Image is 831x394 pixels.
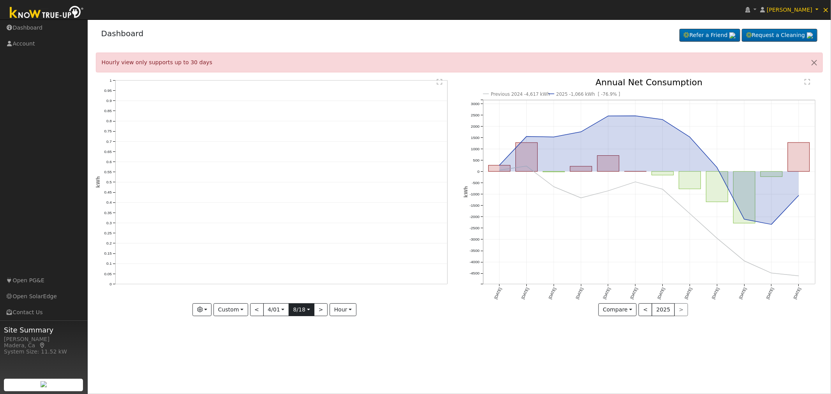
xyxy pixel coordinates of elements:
circle: onclick="" [607,189,610,192]
text: [DATE] [657,287,666,300]
circle: onclick="" [498,169,501,172]
text: 0.8 [106,119,112,123]
span: Site Summary [4,325,83,335]
text: [DATE] [575,287,584,300]
rect: onclick="" [679,171,701,189]
circle: onclick="" [716,237,719,240]
rect: onclick="" [788,142,810,171]
text: -1000 [469,192,480,196]
text: 0.95 [104,88,112,92]
text: 0.7 [106,139,112,143]
button: < [639,303,652,317]
button: < [250,303,264,317]
div: Hourly view only supports up to 30 days [96,53,823,72]
text: 0 [109,282,112,286]
text: [DATE] [684,287,693,300]
circle: onclick="" [661,118,664,121]
circle: onclick="" [552,185,555,188]
text: 0 [477,169,480,174]
text: -1500 [469,203,480,208]
text: 0.35 [104,211,112,215]
rect: onclick="" [734,171,755,223]
circle: onclick="" [743,218,746,221]
text: 0.85 [104,109,112,113]
circle: onclick="" [770,271,773,274]
img: Know True-Up [6,4,88,22]
text: 0.75 [104,129,112,133]
text: -3000 [469,237,480,241]
text: 0.25 [104,231,112,235]
text: 1000 [471,147,480,151]
div: System Size: 11.52 kW [4,348,83,356]
rect: onclick="" [597,155,619,171]
text: 0.45 [104,190,112,194]
text:  [437,79,442,85]
circle: onclick="" [661,188,664,191]
text: [DATE] [793,287,802,300]
text: 0.6 [106,160,112,164]
text: [DATE] [711,287,720,300]
button: Close [806,53,822,72]
text: 500 [473,158,480,162]
a: Refer a Friend [679,29,740,42]
circle: onclick="" [579,196,582,199]
text: Annual Net Consumption [596,77,703,87]
text: 1 [109,78,112,82]
rect: onclick="" [706,171,728,202]
button: 8/18 [289,303,314,317]
text: 0.15 [104,251,112,255]
circle: onclick="" [688,135,692,139]
circle: onclick="" [498,164,501,167]
text: -2000 [469,215,480,219]
img: retrieve [807,32,813,39]
circle: onclick="" [552,135,555,138]
text: 2500 [471,113,480,117]
text: -2500 [469,226,480,230]
text: 0.9 [106,98,112,103]
button: Compare [598,303,637,317]
button: 2025 [652,303,675,317]
text: -4500 [469,271,480,275]
circle: onclick="" [743,259,746,262]
text: kWh [463,186,469,198]
text:  [805,79,810,85]
div: Madera, Ca [4,341,83,350]
text: [DATE] [630,287,639,300]
circle: onclick="" [525,135,528,138]
button: 4/01 [263,303,289,317]
text: 0.2 [106,241,112,245]
text: 3000 [471,101,480,106]
text: 0.65 [104,149,112,153]
circle: onclick="" [797,274,801,278]
circle: onclick="" [716,166,719,169]
text: [DATE] [738,287,747,300]
a: Dashboard [101,29,144,38]
rect: onclick="" [515,142,537,171]
text: 0.1 [106,261,112,266]
circle: onclick="" [797,194,801,197]
text: [DATE] [520,287,529,300]
text: [DATE] [602,287,611,300]
rect: onclick="" [543,171,565,172]
a: Request a Cleaning [742,29,817,42]
circle: onclick="" [634,180,637,183]
text: 0.5 [106,180,112,184]
text: [DATE] [548,287,557,300]
circle: onclick="" [607,114,610,117]
text: kWh [95,176,101,188]
circle: onclick="" [525,164,528,167]
span: × [822,5,829,14]
text: 0.55 [104,170,112,174]
text: -3500 [469,248,480,253]
img: retrieve [729,32,736,39]
text: 2025 -1,066 kWh [ -76.9% ] [556,91,620,97]
span: [PERSON_NAME] [767,7,812,13]
text: 0.05 [104,272,112,276]
button: Custom [213,303,248,317]
circle: onclick="" [634,114,637,117]
a: Map [39,342,46,348]
circle: onclick="" [688,212,692,215]
rect: onclick="" [570,166,592,171]
rect: onclick="" [761,171,783,176]
text: 0.3 [106,221,112,225]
